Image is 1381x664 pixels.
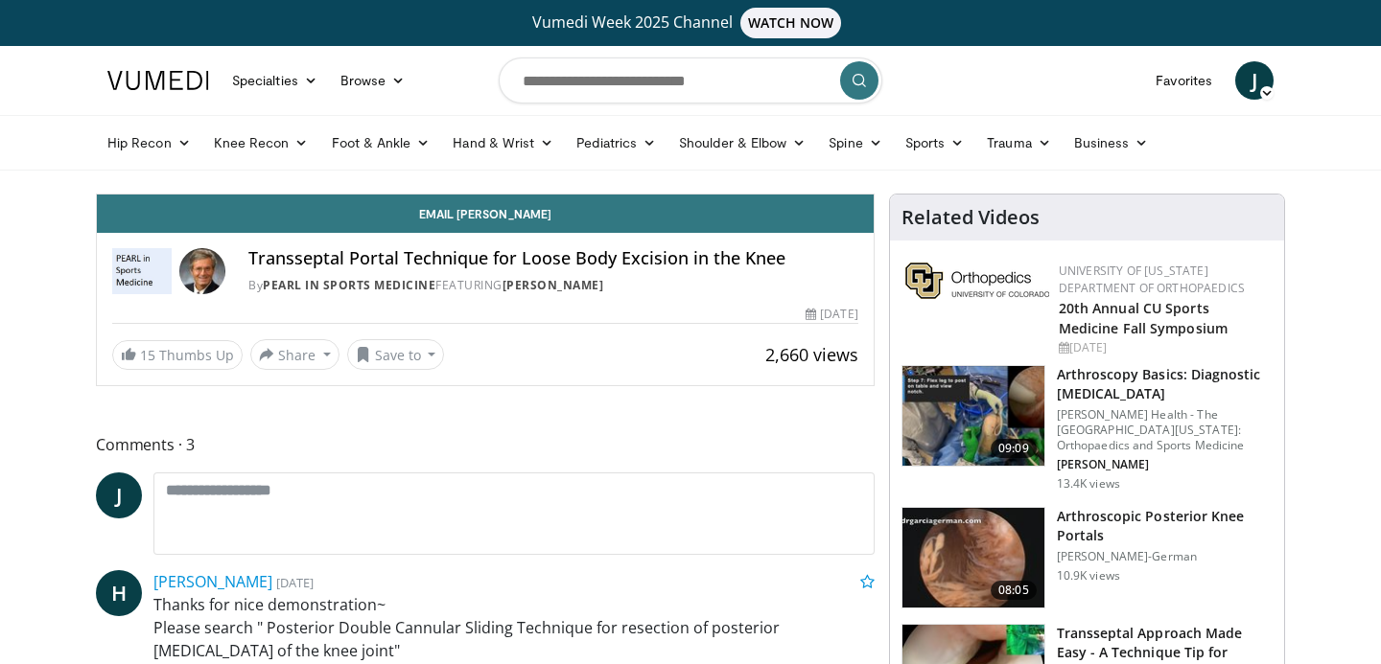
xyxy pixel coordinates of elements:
[901,365,1273,492] a: 09:09 Arthroscopy Basics: Diagnostic [MEDICAL_DATA] [PERSON_NAME] Health - The [GEOGRAPHIC_DATA][...
[112,340,243,370] a: 15 Thumbs Up
[1059,339,1269,356] div: [DATE]
[740,8,842,38] span: WATCH NOW
[248,248,857,269] h4: Transseptal Portal Technique for Loose Body Excision in the Knee
[1144,61,1224,100] a: Favorites
[250,339,339,370] button: Share
[1063,124,1160,162] a: Business
[499,57,882,103] input: Search topics, interventions
[202,124,320,162] a: Knee Recon
[503,277,604,293] a: [PERSON_NAME]
[1059,299,1228,337] a: 20th Annual CU Sports Medicine Fall Symposium
[263,277,435,293] a: PEARL in Sports Medicine
[901,507,1273,608] a: 08:05 Arthroscopic Posterior Knee Portals [PERSON_NAME]-German 10.9K views
[667,124,817,162] a: Shoulder & Elbow
[817,124,893,162] a: Spine
[140,346,155,364] span: 15
[276,574,314,591] small: [DATE]
[1057,549,1273,564] p: [PERSON_NAME]-German
[347,339,445,370] button: Save to
[902,366,1044,466] img: 80b9674e-700f-42d5-95ff-2772df9e177e.jpeg.150x105_q85_crop-smart_upscale.jpg
[221,61,329,100] a: Specialties
[153,593,875,662] p: Thanks for nice demonstration~ Please search " Posterior Double Cannular Sliding Technique for re...
[96,124,202,162] a: Hip Recon
[97,195,874,233] a: Email [PERSON_NAME]
[179,248,225,294] img: Avatar
[1059,263,1245,296] a: University of [US_STATE] Department of Orthopaedics
[1057,568,1120,584] p: 10.9K views
[320,124,442,162] a: Foot & Ankle
[96,472,142,518] a: J
[565,124,667,162] a: Pediatrics
[441,124,565,162] a: Hand & Wrist
[110,8,1271,38] a: Vumedi Week 2025 ChannelWATCH NOW
[96,432,875,457] span: Comments 3
[153,571,272,592] a: [PERSON_NAME]
[1057,407,1273,453] p: [PERSON_NAME] Health - The [GEOGRAPHIC_DATA][US_STATE]: Orthopaedics and Sports Medicine
[991,581,1037,600] span: 08:05
[248,277,857,294] div: By FEATURING
[1057,476,1120,492] p: 13.4K views
[96,570,142,616] a: H
[765,343,858,366] span: 2,660 views
[329,61,417,100] a: Browse
[1235,61,1274,100] a: J
[1057,457,1273,472] p: [PERSON_NAME]
[901,206,1040,229] h4: Related Videos
[1057,507,1273,545] h3: Arthroscopic Posterior Knee Portals
[806,306,857,323] div: [DATE]
[905,263,1049,299] img: 355603a8-37da-49b6-856f-e00d7e9307d3.png.150x105_q85_autocrop_double_scale_upscale_version-0.2.png
[902,508,1044,607] img: 06234ec1-9449-4fdc-a1ec-369a50591d94.150x105_q85_crop-smart_upscale.jpg
[1057,365,1273,403] h3: Arthroscopy Basics: Diagnostic [MEDICAL_DATA]
[112,248,172,294] img: PEARL in Sports Medicine
[991,439,1037,458] span: 09:09
[975,124,1063,162] a: Trauma
[894,124,976,162] a: Sports
[107,71,209,90] img: VuMedi Logo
